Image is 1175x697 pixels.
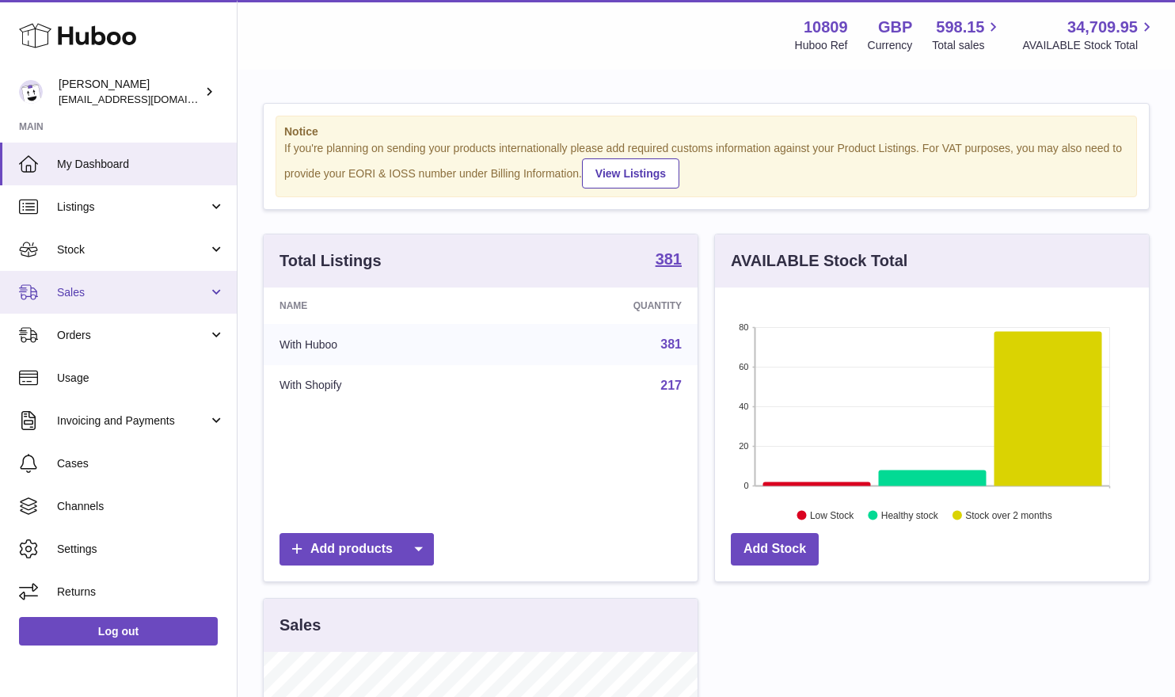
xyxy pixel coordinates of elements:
[279,533,434,566] a: Add products
[264,324,497,365] td: With Huboo
[19,617,218,646] a: Log out
[279,250,382,272] h3: Total Listings
[932,17,1002,53] a: 598.15 Total sales
[57,285,208,300] span: Sales
[932,38,1002,53] span: Total sales
[739,322,748,332] text: 80
[19,80,43,104] img: shop@ballersingod.com
[739,402,748,411] text: 40
[264,288,497,324] th: Name
[881,509,939,520] text: Healthy stock
[743,481,748,490] text: 0
[795,38,848,53] div: Huboo Ref
[582,158,679,189] a: View Listings
[660,379,682,392] a: 217
[497,288,698,324] th: Quantity
[810,509,854,520] text: Low Stock
[57,371,225,386] span: Usage
[739,441,748,451] text: 20
[279,615,321,636] h3: Sales
[731,250,907,272] h3: AVAILABLE Stock Total
[965,509,1051,520] text: Stock over 2 months
[284,141,1128,189] div: If you're planning on sending your products internationally please add required customs informati...
[868,38,913,53] div: Currency
[284,124,1128,139] strong: Notice
[1022,17,1156,53] a: 34,709.95 AVAILABLE Stock Total
[59,93,233,105] span: [EMAIL_ADDRESS][DOMAIN_NAME]
[57,542,225,557] span: Settings
[57,499,225,514] span: Channels
[936,17,984,38] span: 598.15
[57,200,208,215] span: Listings
[804,17,848,38] strong: 10809
[57,456,225,471] span: Cases
[57,157,225,172] span: My Dashboard
[1022,38,1156,53] span: AVAILABLE Stock Total
[731,533,819,566] a: Add Stock
[739,362,748,371] text: 60
[57,585,225,600] span: Returns
[57,413,208,428] span: Invoicing and Payments
[656,251,682,267] strong: 381
[878,17,912,38] strong: GBP
[59,77,201,107] div: [PERSON_NAME]
[57,328,208,343] span: Orders
[656,251,682,270] a: 381
[57,242,208,257] span: Stock
[264,365,497,406] td: With Shopify
[660,337,682,351] a: 381
[1067,17,1138,38] span: 34,709.95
